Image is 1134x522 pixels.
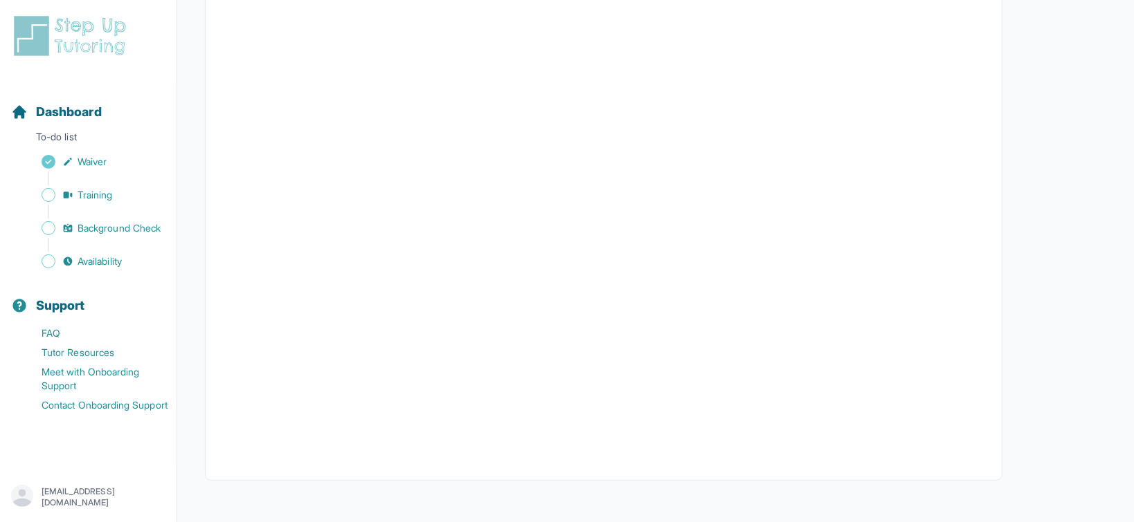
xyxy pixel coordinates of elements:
span: Support [36,296,85,315]
img: logo [11,14,134,58]
a: Background Check [11,218,177,238]
a: Waiver [11,152,177,171]
a: FAQ [11,324,177,343]
span: Waiver [78,155,107,169]
p: To-do list [6,130,171,149]
p: [EMAIL_ADDRESS][DOMAIN_NAME] [42,486,165,508]
button: Dashboard [6,80,171,127]
button: [EMAIL_ADDRESS][DOMAIN_NAME] [11,485,165,510]
span: Availability [78,254,122,268]
span: Background Check [78,221,161,235]
button: Support [6,274,171,321]
a: Meet with Onboarding Support [11,362,177,395]
a: Training [11,185,177,205]
a: Tutor Resources [11,343,177,362]
a: Availability [11,252,177,271]
span: Dashboard [36,102,102,122]
a: Dashboard [11,102,102,122]
span: Training [78,188,113,202]
a: Contact Onboarding Support [11,395,177,415]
